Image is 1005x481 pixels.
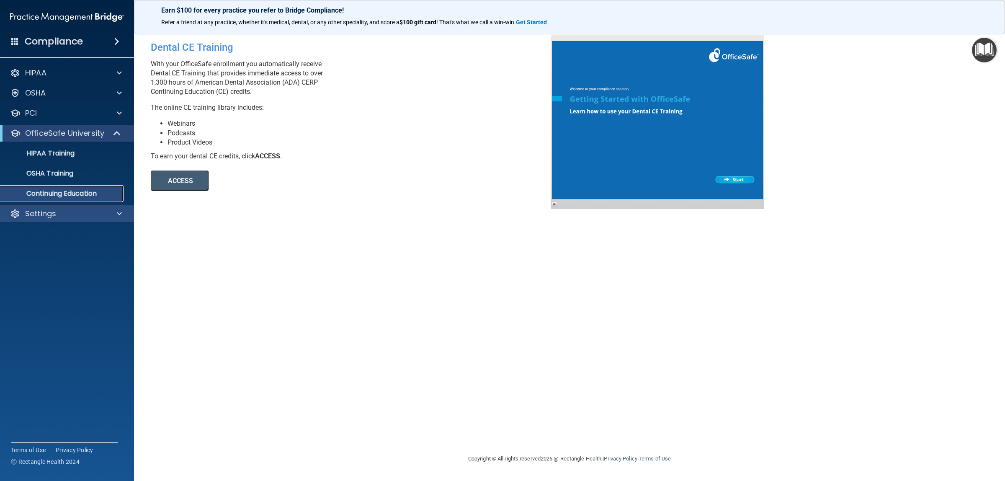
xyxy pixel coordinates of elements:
strong: Get Started [516,19,547,26]
p: With your OfficeSafe enrollment you automatically receive Dental CE Training that provides immedi... [151,59,557,96]
p: PCI [25,108,37,118]
span: ! That's what we call a win-win. [436,19,516,26]
p: HIPAA [25,68,46,78]
div: To earn your dental CE credits, click . [151,152,557,161]
div: Copyright © All rights reserved 2025 @ Rectangle Health | | [417,445,722,472]
p: Continuing Education [5,189,120,198]
a: Get Started [516,19,548,26]
a: Terms of Use [639,455,671,462]
li: Product Videos [167,138,557,147]
p: OSHA Training [5,169,73,178]
span: Ⓒ Rectangle Health 2024 [11,458,80,466]
button: ACCESS [151,171,209,191]
a: OSHA [10,88,122,98]
p: OfficeSafe University [25,128,104,138]
a: Privacy Policy [604,455,637,462]
h4: Compliance [25,36,83,47]
a: Privacy Policy [56,446,93,454]
a: OfficeSafe University [10,128,121,138]
p: The online CE training library includes: [151,103,557,112]
li: Webinars [167,119,557,128]
p: Earn $100 for every practice you refer to Bridge Compliance! [161,6,978,14]
a: Settings [10,209,122,219]
li: Podcasts [167,129,557,138]
a: HIPAA [10,68,122,78]
strong: $100 gift card [399,19,436,26]
img: PMB logo [10,9,124,26]
a: ACCESS [151,178,380,184]
b: ACCESS [255,152,280,160]
a: Terms of Use [11,446,46,454]
p: Settings [25,209,56,219]
a: PCI [10,108,122,118]
div: Dental CE Training [151,35,557,59]
button: Open Resource Center [972,38,997,62]
p: OSHA [25,88,46,98]
p: HIPAA Training [5,149,75,158]
span: Refer a friend at any practice, whether it's medical, dental, or any other speciality, and score a [161,19,399,26]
